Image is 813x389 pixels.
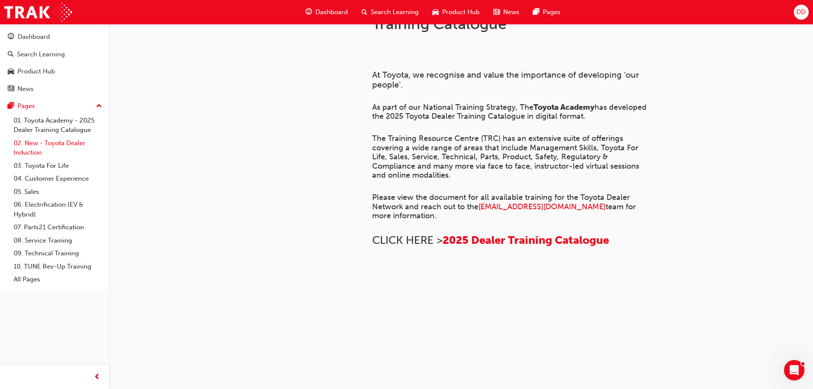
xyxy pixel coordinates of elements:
[10,247,105,260] a: 09. Technical Training
[10,172,105,185] a: 04. Customer Experience
[8,102,14,110] span: pages-icon
[96,101,102,112] span: up-icon
[533,7,539,18] span: pages-icon
[10,198,105,221] a: 06. Electrification (EV & Hybrid)
[361,7,367,18] span: search-icon
[443,234,609,247] a: 2025 Dealer Training Catalogue
[299,3,355,21] a: guage-iconDashboard
[425,3,487,21] a: car-iconProduct Hub
[8,51,14,58] span: search-icon
[3,29,105,45] a: Dashboard
[432,7,439,18] span: car-icon
[17,84,34,94] div: News
[794,5,809,20] button: DD
[10,221,105,234] a: 07. Parts21 Certification
[10,159,105,173] a: 03. Toyota For Life
[10,273,105,286] a: All Pages
[372,202,638,221] span: team for more information.
[372,193,632,211] span: Please view the document for all available training for the Toyota Dealer Network and reach out t...
[478,202,606,211] a: [EMAIL_ADDRESS][DOMAIN_NAME]
[487,3,526,21] a: news-iconNews
[3,98,105,114] button: Pages
[372,102,533,112] span: As part of our National Training Strategy, The
[17,101,35,111] div: Pages
[315,7,348,17] span: Dashboard
[372,134,641,180] span: The Training Resource Centre (TRC) has an extensive suite of offerings covering a wide range of a...
[17,67,55,76] div: Product Hub
[543,7,560,17] span: Pages
[372,102,649,121] span: has developed the 2025 Toyota Dealer Training Catalogue in digital format.
[8,68,14,76] span: car-icon
[17,50,65,59] div: Search Learning
[3,64,105,79] a: Product Hub
[533,102,594,112] span: Toyota Academy
[372,70,641,90] span: At Toyota, we recognise and value the importance of developing ‘our people'.
[3,27,105,98] button: DashboardSearch LearningProduct HubNews
[796,7,806,17] span: DD
[3,81,105,97] a: News
[526,3,567,21] a: pages-iconPages
[8,85,14,93] span: news-icon
[10,260,105,273] a: 10. TUNE Rev-Up Training
[784,360,804,380] iframe: Intercom live chat
[10,137,105,159] a: 02. New - Toyota Dealer Induction
[94,372,100,383] span: prev-icon
[306,7,312,18] span: guage-icon
[372,234,443,247] span: CLICK HERE >
[371,7,419,17] span: Search Learning
[4,3,72,22] img: Trak
[442,7,480,17] span: Product Hub
[3,47,105,62] a: Search Learning
[10,185,105,199] a: 05. Sales
[355,3,425,21] a: search-iconSearch Learning
[503,7,519,17] span: News
[10,114,105,137] a: 01. Toyota Academy - 2025 Dealer Training Catalogue
[17,32,50,42] div: Dashboard
[8,33,14,41] span: guage-icon
[493,7,500,18] span: news-icon
[10,234,105,247] a: 08. Service Training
